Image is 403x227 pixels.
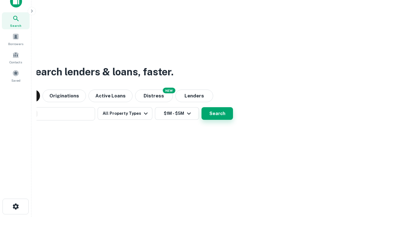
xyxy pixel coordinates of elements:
span: Saved [11,78,20,83]
div: NEW [163,88,175,93]
button: All Property Types [98,107,152,120]
a: Borrowers [2,31,30,48]
button: Search [201,107,233,120]
iframe: Chat Widget [372,177,403,207]
a: Contacts [2,49,30,66]
button: Originations [43,90,86,102]
h3: Search lenders & loans, faster. [29,64,173,79]
a: Search [2,12,30,29]
button: Lenders [175,90,213,102]
a: Saved [2,67,30,84]
span: Contacts [9,60,22,65]
span: Borrowers [8,41,23,46]
button: Search distressed loans with lien and other non-mortgage details. [135,90,173,102]
span: Search [10,23,21,28]
button: $1M - $5M [155,107,199,120]
button: Active Loans [88,90,133,102]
